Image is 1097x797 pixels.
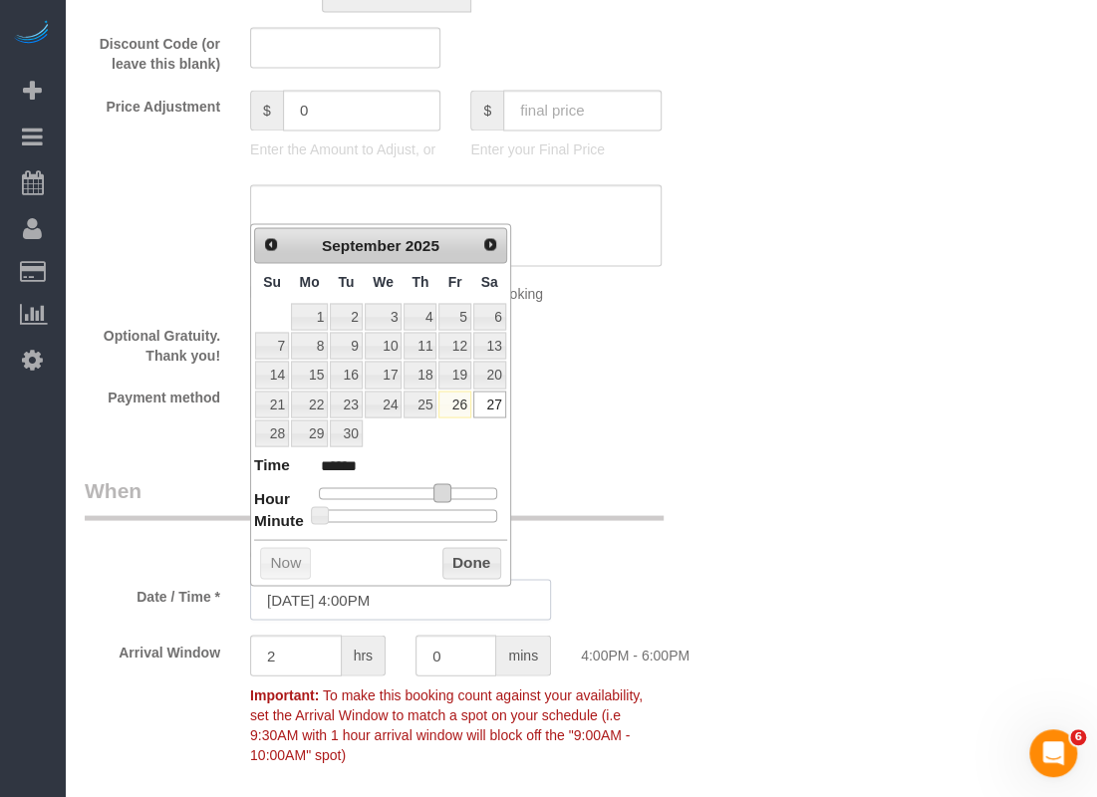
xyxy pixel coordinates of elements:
[291,361,328,388] a: 15
[263,273,281,289] span: Sunday
[473,303,506,330] a: 6
[404,361,436,388] a: 18
[406,236,439,253] span: 2025
[330,391,362,417] a: 23
[254,509,304,534] dt: Minute
[70,380,235,406] label: Payment method
[250,90,283,131] span: $
[70,27,235,74] label: Discount Code (or leave this blank)
[12,20,52,48] img: Automaid Logo
[476,230,504,258] a: Next
[470,139,661,159] p: Enter your Final Price
[330,361,362,388] a: 16
[482,236,498,252] span: Next
[250,579,551,620] input: MM/DD/YYYY HH:MM
[254,487,290,512] dt: Hour
[263,236,279,252] span: Prev
[404,391,436,417] a: 25
[481,273,498,289] span: Saturday
[473,361,506,388] a: 20
[255,332,289,359] a: 7
[330,303,362,330] a: 2
[257,230,285,258] a: Prev
[496,635,551,675] span: mins
[255,419,289,446] a: 28
[291,419,328,446] a: 29
[473,332,506,359] a: 13
[291,303,328,330] a: 1
[404,332,436,359] a: 11
[411,273,428,289] span: Thursday
[438,332,470,359] a: 12
[365,332,403,359] a: 10
[300,273,320,289] span: Monday
[70,318,235,365] label: Optional Gratuity. Thank you!
[365,361,403,388] a: 17
[503,90,662,131] input: final price
[373,273,394,289] span: Wednesday
[1029,729,1077,777] iframe: Intercom live chat
[322,236,402,253] span: September
[260,547,311,579] button: Now
[85,475,664,520] legend: When
[342,635,386,675] span: hrs
[566,635,731,664] div: 4:00PM - 6:00PM
[70,579,235,606] label: Date / Time *
[254,453,290,478] dt: Time
[438,361,470,388] a: 19
[255,361,289,388] a: 14
[404,303,436,330] a: 4
[470,90,503,131] span: $
[291,391,328,417] a: 22
[330,419,362,446] a: 30
[448,273,462,289] span: Friday
[438,303,470,330] a: 5
[442,547,501,579] button: Done
[365,303,403,330] a: 3
[365,391,403,417] a: 24
[1070,729,1086,745] span: 6
[473,391,506,417] a: 27
[291,332,328,359] a: 8
[438,391,470,417] a: 26
[250,139,440,159] p: Enter the Amount to Adjust, or
[70,90,235,117] label: Price Adjustment
[250,686,319,702] strong: Important:
[255,391,289,417] a: 21
[338,273,354,289] span: Tuesday
[330,332,362,359] a: 9
[70,635,235,662] label: Arrival Window
[250,686,643,762] span: To make this booking count against your availability, set the Arrival Window to match a spot on y...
